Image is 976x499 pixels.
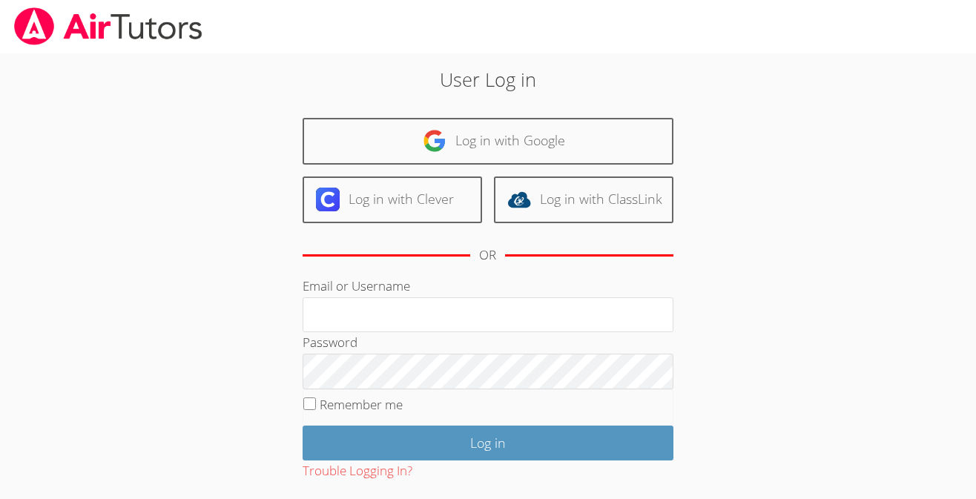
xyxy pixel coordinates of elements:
div: OR [479,245,496,266]
img: classlink-logo-d6bb404cc1216ec64c9a2012d9dc4662098be43eaf13dc465df04b49fa7ab582.svg [507,188,531,211]
a: Log in with Google [303,118,673,165]
a: Log in with ClassLink [494,176,673,223]
img: clever-logo-6eab21bc6e7a338710f1a6ff85c0baf02591cd810cc4098c63d3a4b26e2feb20.svg [316,188,340,211]
img: google-logo-50288ca7cdecda66e5e0955fdab243c47b7ad437acaf1139b6f446037453330a.svg [423,129,446,153]
label: Email or Username [303,277,410,294]
img: airtutors_banner-c4298cdbf04f3fff15de1276eac7730deb9818008684d7c2e4769d2f7ddbe033.png [13,7,204,45]
label: Password [303,334,357,351]
a: Log in with Clever [303,176,482,223]
button: Trouble Logging In? [303,460,412,482]
label: Remember me [320,396,403,413]
h2: User Log in [225,65,752,93]
input: Log in [303,426,673,460]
